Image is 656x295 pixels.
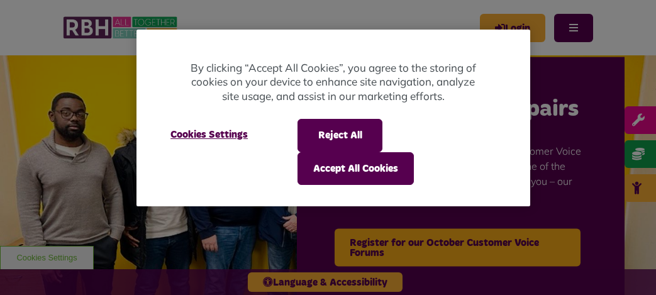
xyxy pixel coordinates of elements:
[187,61,480,104] p: By clicking “Accept All Cookies”, you agree to the storing of cookies on your device to enhance s...
[297,119,382,152] button: Reject All
[136,30,530,206] div: Privacy
[136,30,530,206] div: Cookie banner
[297,152,414,185] button: Accept All Cookies
[155,119,263,150] button: Cookies Settings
